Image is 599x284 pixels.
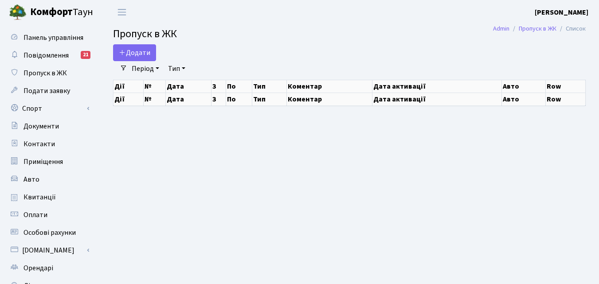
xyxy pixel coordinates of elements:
span: Особові рахунки [23,228,76,237]
span: Додати [119,48,150,58]
nav: breadcrumb [480,19,599,38]
div: 21 [81,51,90,59]
th: Row [546,93,586,105]
th: Дата [165,93,211,105]
span: Документи [23,121,59,131]
span: Повідомлення [23,51,69,60]
span: Пропуск в ЖК [23,68,67,78]
a: Тип [164,61,189,76]
th: З [211,80,226,93]
a: Спорт [4,100,93,117]
a: Пропуск в ЖК [4,64,93,82]
a: [PERSON_NAME] [535,7,588,18]
th: Дата [165,80,211,93]
th: Тип [252,93,287,105]
th: Тип [252,80,287,93]
a: Додати [113,44,156,61]
span: Приміщення [23,157,63,167]
span: Пропуск в ЖК [113,26,177,42]
a: Пропуск в ЖК [519,24,556,33]
th: № [144,93,165,105]
a: Орендарі [4,259,93,277]
b: Комфорт [30,5,73,19]
th: Авто [502,80,546,93]
th: З [211,93,226,105]
li: Список [556,24,586,34]
a: Admin [493,24,509,33]
a: Подати заявку [4,82,93,100]
th: Дата активації [372,93,502,105]
th: Row [546,80,586,93]
th: Дії [114,93,144,105]
span: Оплати [23,210,47,220]
a: Повідомлення21 [4,47,93,64]
a: [DOMAIN_NAME] [4,241,93,259]
th: По [226,93,252,105]
button: Переключити навігацію [111,5,133,19]
th: Коментар [287,80,372,93]
a: Приміщення [4,153,93,171]
a: Особові рахунки [4,224,93,241]
span: Таун [30,5,93,20]
span: Авто [23,175,39,184]
th: Коментар [287,93,372,105]
span: Орендарі [23,263,53,273]
th: Дата активації [372,80,502,93]
a: Оплати [4,206,93,224]
img: logo.png [9,4,27,21]
b: [PERSON_NAME] [535,8,588,17]
a: Період [128,61,163,76]
th: Дії [114,80,144,93]
th: № [144,80,165,93]
th: Авто [502,93,546,105]
a: Авто [4,171,93,188]
span: Подати заявку [23,86,70,96]
a: Панель управління [4,29,93,47]
span: Квитанції [23,192,56,202]
a: Квитанції [4,188,93,206]
span: Контакти [23,139,55,149]
a: Документи [4,117,93,135]
span: Панель управління [23,33,83,43]
th: По [226,80,252,93]
a: Контакти [4,135,93,153]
